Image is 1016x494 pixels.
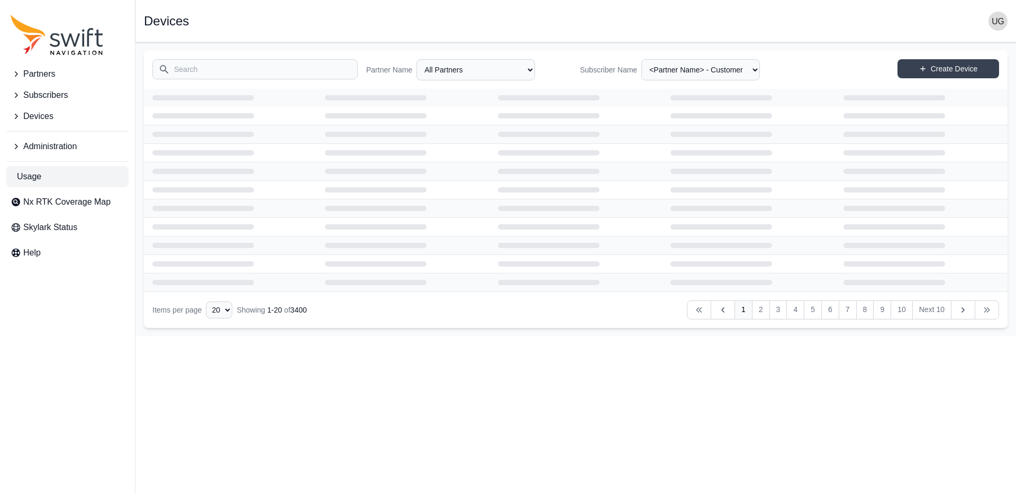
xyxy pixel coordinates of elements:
[856,300,874,319] a: 8
[580,65,637,75] label: Subscriber Name
[6,242,129,263] a: Help
[641,59,760,80] select: Subscriber
[416,59,535,80] select: Partner Name
[912,300,951,319] a: Next 10
[988,12,1008,31] img: user photo
[6,217,129,238] a: Skylark Status
[267,306,282,314] span: 1 - 20
[23,221,77,234] span: Skylark Status
[6,106,129,127] button: Devices
[23,68,55,80] span: Partners
[291,306,307,314] span: 3400
[804,300,822,319] a: 5
[144,292,1008,328] nav: Table navigation
[873,300,891,319] a: 9
[897,59,999,78] a: Create Device
[821,300,839,319] a: 6
[6,191,129,213] a: Nx RTK Coverage Map
[23,196,111,208] span: Nx RTK Coverage Map
[144,15,189,28] h1: Devices
[23,110,53,123] span: Devices
[152,306,202,314] span: Items per page
[6,166,129,187] a: Usage
[23,89,68,102] span: Subscribers
[206,301,232,318] select: Display Limit
[769,300,787,319] a: 3
[891,300,913,319] a: 10
[839,300,857,319] a: 7
[23,246,41,259] span: Help
[23,140,77,153] span: Administration
[17,170,41,183] span: Usage
[237,305,306,315] div: Showing of
[6,136,129,157] button: Administration
[6,85,129,106] button: Subscribers
[6,63,129,85] button: Partners
[366,65,412,75] label: Partner Name
[734,300,752,319] a: 1
[152,59,358,79] input: Search
[752,300,770,319] a: 2
[786,300,804,319] a: 4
